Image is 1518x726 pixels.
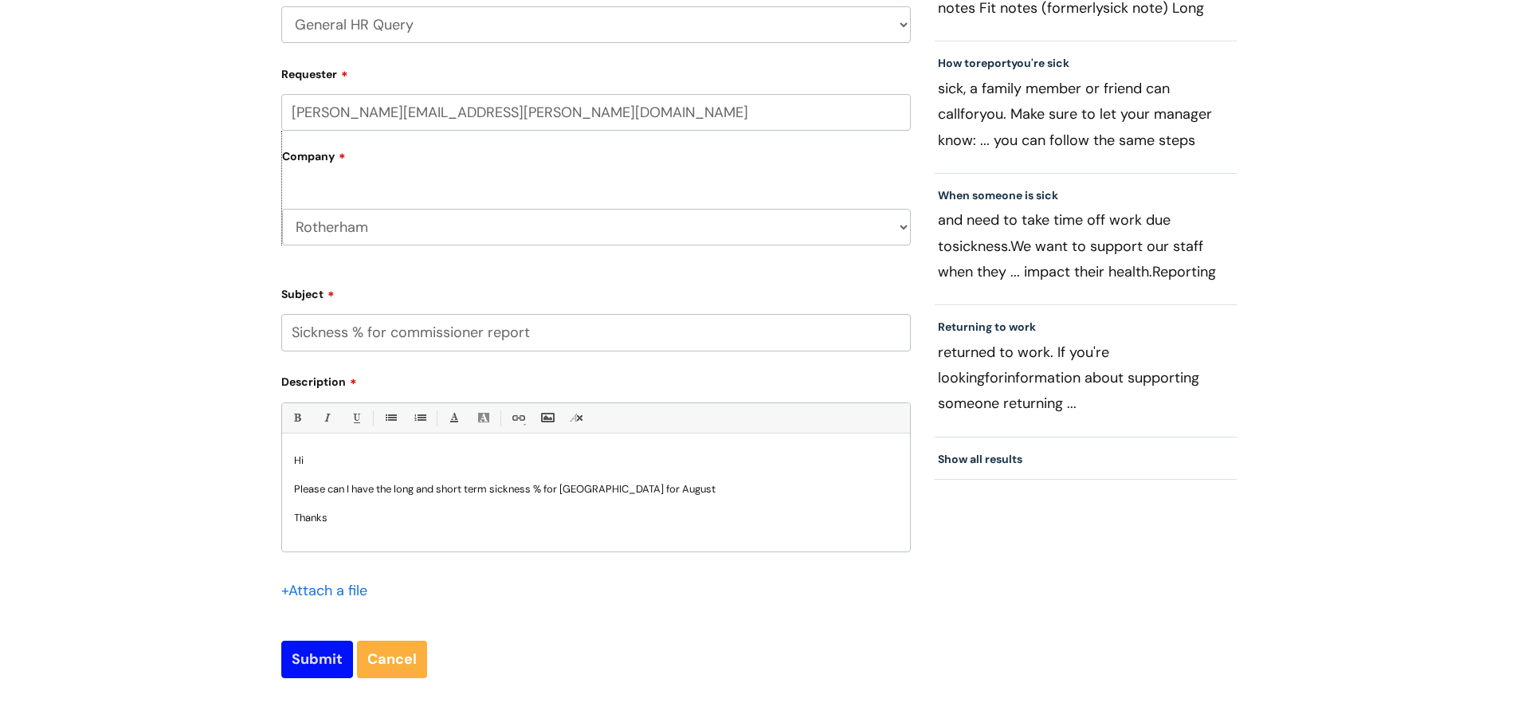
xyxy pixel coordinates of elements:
[281,370,911,389] label: Description
[380,408,400,428] a: • Unordered List (Ctrl-Shift-7)
[938,320,1036,334] a: Returning to work
[444,408,464,428] a: Font Color
[1152,262,1216,281] span: Reporting
[281,578,377,603] div: Attach a file
[938,452,1022,466] a: Show all results
[938,76,1234,152] p: sick, a family member or friend can call you. Make sure to let your manager know: ... you can fol...
[282,144,911,180] label: Company
[938,188,1058,202] a: When someone is sick
[287,408,307,428] a: Bold (Ctrl-B)
[346,408,366,428] a: Underline(Ctrl-U)
[952,237,1010,256] span: sickness.
[294,482,898,496] p: Please can I have the long and short term sickness % for [GEOGRAPHIC_DATA] for August
[357,641,427,677] a: Cancel
[281,62,911,81] label: Requester
[976,56,1011,70] span: report
[567,408,586,428] a: Remove formatting (Ctrl-\)
[410,408,430,428] a: 1. Ordered List (Ctrl-Shift-8)
[508,408,528,428] a: Link
[281,94,911,131] input: Email
[938,339,1234,416] p: returned to work. If you're looking information about supporting someone returning ... mobilisati...
[960,104,979,124] span: for
[938,56,1069,70] a: How toreportyou're sick
[294,511,898,525] p: Thanks
[294,453,898,468] p: Hi
[316,408,336,428] a: Italic (Ctrl-I)
[473,408,493,428] a: Back Color
[281,282,911,301] label: Subject
[537,408,557,428] a: Insert Image...
[938,207,1234,284] p: and need to take time off work due to We want to support our staff when they ... impact their hea...
[281,641,353,677] input: Submit
[985,368,1004,387] span: for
